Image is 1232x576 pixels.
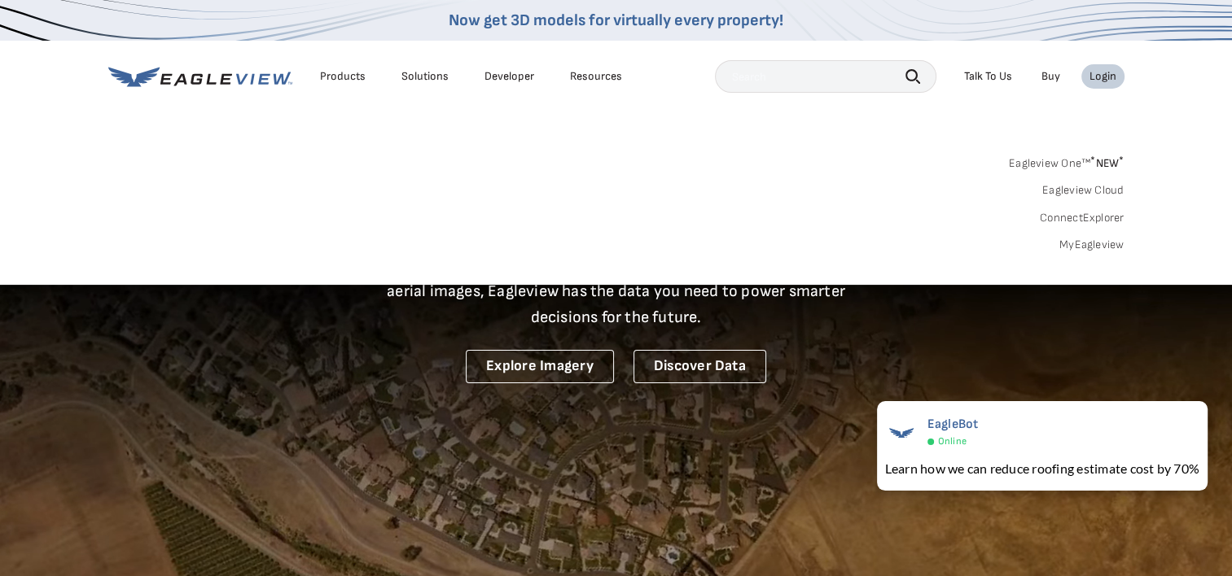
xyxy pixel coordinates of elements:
[1090,156,1124,170] span: NEW
[1040,211,1125,225] a: ConnectExplorer
[320,69,366,84] div: Products
[367,252,866,330] p: A new era starts here. Built on more than 3.5 billion high-resolution aerial images, Eagleview ha...
[570,69,622,84] div: Resources
[634,350,766,383] a: Discover Data
[466,350,614,383] a: Explore Imagery
[1042,183,1125,198] a: Eagleview Cloud
[449,11,783,30] a: Now get 3D models for virtually every property!
[1059,238,1125,252] a: MyEagleview
[885,417,918,449] img: EagleBot
[927,417,979,432] span: EagleBot
[885,459,1199,478] div: Learn how we can reduce roofing estimate cost by 70%
[401,69,449,84] div: Solutions
[1041,69,1060,84] a: Buy
[1009,151,1125,170] a: Eagleview One™*NEW*
[715,60,936,93] input: Search
[964,69,1012,84] div: Talk To Us
[938,435,967,447] span: Online
[484,69,534,84] a: Developer
[1090,69,1116,84] div: Login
